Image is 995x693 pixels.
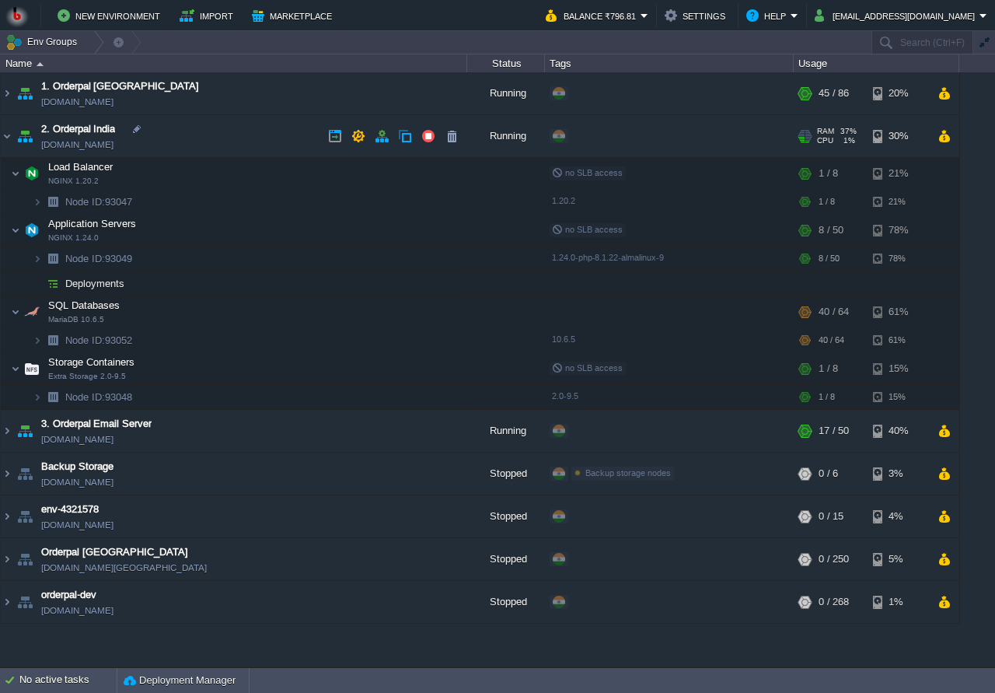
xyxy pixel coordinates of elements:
[665,6,730,25] button: Settings
[1,581,13,623] img: AMDAwAAAACH5BAEAAAAALAAAAAABAAEAAAICRAEAOw==
[1,453,13,495] img: AMDAwAAAACH5BAEAAAAALAAAAAABAAEAAAICRAEAOw==
[14,538,36,580] img: AMDAwAAAACH5BAEAAAAALAAAAAABAAEAAAICRAEAOw==
[840,136,855,145] span: 1%
[819,453,838,495] div: 0 / 6
[64,195,134,208] span: 93047
[467,453,545,495] div: Stopped
[873,190,923,214] div: 21%
[33,328,42,352] img: AMDAwAAAACH5BAEAAAAALAAAAAABAAEAAAICRAEAOw==
[41,502,99,517] a: env-4321578
[840,127,857,136] span: 37%
[48,233,99,243] span: NGINX 1.24.0
[819,328,844,352] div: 40 / 64
[552,334,575,344] span: 10.6.5
[467,495,545,537] div: Stopped
[41,603,113,618] a: [DOMAIN_NAME]
[21,296,43,327] img: AMDAwAAAACH5BAEAAAAALAAAAAABAAEAAAICRAEAOw==
[33,385,42,409] img: AMDAwAAAACH5BAEAAAAALAAAAAABAAEAAAICRAEAOw==
[14,410,36,452] img: AMDAwAAAACH5BAEAAAAALAAAAAABAAEAAAICRAEAOw==
[37,62,44,66] img: AMDAwAAAACH5BAEAAAAALAAAAAABAAEAAAICRAEAOw==
[64,390,134,404] span: 93048
[817,127,834,136] span: RAM
[47,299,122,311] a: SQL DatabasesMariaDB 10.6.5
[873,328,923,352] div: 61%
[817,136,833,145] span: CPU
[1,410,13,452] img: AMDAwAAAACH5BAEAAAAALAAAAAABAAEAAAICRAEAOw==
[48,372,126,381] span: Extra Storage 2.0-9.5
[41,474,113,490] span: [DOMAIN_NAME]
[64,334,134,347] a: Node ID:93052
[819,581,849,623] div: 0 / 268
[11,296,20,327] img: AMDAwAAAACH5BAEAAAAALAAAAAABAAEAAAICRAEAOw==
[21,158,43,189] img: AMDAwAAAACH5BAEAAAAALAAAAAABAAEAAAICRAEAOw==
[819,385,835,409] div: 1 / 8
[41,121,115,137] a: 2. Orderpal India
[819,410,849,452] div: 17 / 50
[64,277,127,290] a: Deployments
[47,160,115,173] span: Load Balancer
[42,328,64,352] img: AMDAwAAAACH5BAEAAAAALAAAAAABAAEAAAICRAEAOw==
[552,225,623,234] span: no SLB access
[14,453,36,495] img: AMDAwAAAACH5BAEAAAAALAAAAAABAAEAAAICRAEAOw==
[467,538,545,580] div: Stopped
[65,253,105,264] span: Node ID:
[21,215,43,246] img: AMDAwAAAACH5BAEAAAAALAAAAAABAAEAAAICRAEAOw==
[41,459,113,474] a: Backup Storage
[546,6,641,25] button: Balance ₹796.81
[546,54,793,72] div: Tags
[467,72,545,114] div: Running
[815,6,979,25] button: [EMAIL_ADDRESS][DOMAIN_NAME]
[746,6,791,25] button: Help
[64,390,134,404] a: Node ID:93048
[19,668,117,693] div: No active tasks
[5,31,82,53] button: Env Groups
[42,271,64,296] img: AMDAwAAAACH5BAEAAAAALAAAAAABAAEAAAICRAEAOw==
[47,356,137,368] a: Storage ContainersExtra Storage 2.0-9.5
[252,6,337,25] button: Marketplace
[41,432,113,447] a: [DOMAIN_NAME]
[11,353,20,384] img: AMDAwAAAACH5BAEAAAAALAAAAAABAAEAAAICRAEAOw==
[819,296,849,327] div: 40 / 64
[11,215,20,246] img: AMDAwAAAACH5BAEAAAAALAAAAAABAAEAAAICRAEAOw==
[873,158,923,189] div: 21%
[65,391,105,403] span: Node ID:
[41,587,96,603] a: orderpal-dev
[552,196,575,205] span: 1.20.2
[819,495,843,537] div: 0 / 15
[42,385,64,409] img: AMDAwAAAACH5BAEAAAAALAAAAAABAAEAAAICRAEAOw==
[819,215,843,246] div: 8 / 50
[41,544,188,560] a: Orderpal [GEOGRAPHIC_DATA]
[552,168,623,177] span: no SLB access
[1,495,13,537] img: AMDAwAAAACH5BAEAAAAALAAAAAABAAEAAAICRAEAOw==
[873,385,923,409] div: 15%
[47,161,115,173] a: Load BalancerNGINX 1.20.2
[47,299,122,312] span: SQL Databases
[42,190,64,214] img: AMDAwAAAACH5BAEAAAAALAAAAAABAAEAAAICRAEAOw==
[819,538,849,580] div: 0 / 250
[47,217,138,230] span: Application Servers
[1,115,13,157] img: AMDAwAAAACH5BAEAAAAALAAAAAABAAEAAAICRAEAOw==
[873,72,923,114] div: 20%
[41,560,207,576] a: [DOMAIN_NAME][GEOGRAPHIC_DATA]
[1,538,13,580] img: AMDAwAAAACH5BAEAAAAALAAAAAABAAEAAAICRAEAOw==
[552,363,623,373] span: no SLB access
[33,271,42,296] img: AMDAwAAAACH5BAEAAAAALAAAAAABAAEAAAICRAEAOw==
[873,247,923,271] div: 78%
[11,158,20,189] img: AMDAwAAAACH5BAEAAAAALAAAAAABAAEAAAICRAEAOw==
[585,468,671,478] span: Backup storage nodes
[124,673,236,688] button: Deployment Manager
[794,54,958,72] div: Usage
[180,6,238,25] button: Import
[819,158,838,189] div: 1 / 8
[64,195,134,208] a: Node ID:93047
[467,581,545,623] div: Stopped
[819,72,849,114] div: 45 / 86
[14,495,36,537] img: AMDAwAAAACH5BAEAAAAALAAAAAABAAEAAAICRAEAOw==
[48,177,99,186] span: NGINX 1.20.2
[552,253,664,262] span: 1.24.0-php-8.1.22-almalinux-9
[873,453,923,495] div: 3%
